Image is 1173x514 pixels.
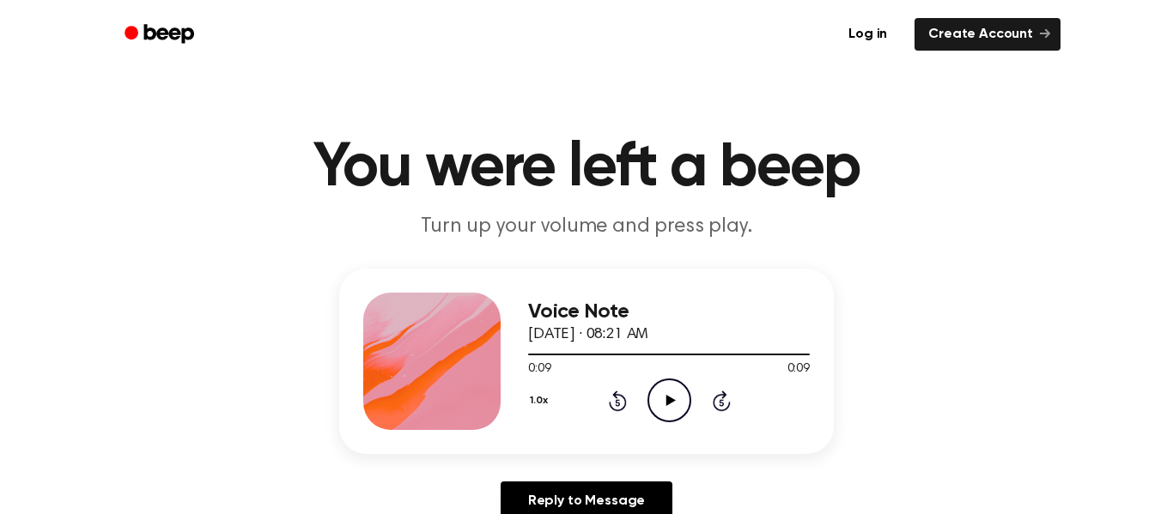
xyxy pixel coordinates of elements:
span: 0:09 [787,360,810,378]
h3: Voice Note [528,300,810,324]
a: Log in [831,15,904,54]
button: 1.0x [528,386,554,415]
a: Beep [112,18,210,51]
span: 0:09 [528,360,550,378]
span: [DATE] · 08:21 AM [528,327,648,342]
a: Create Account [915,18,1061,51]
h1: You were left a beep [147,137,1026,199]
p: Turn up your volume and press play. [257,213,916,241]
